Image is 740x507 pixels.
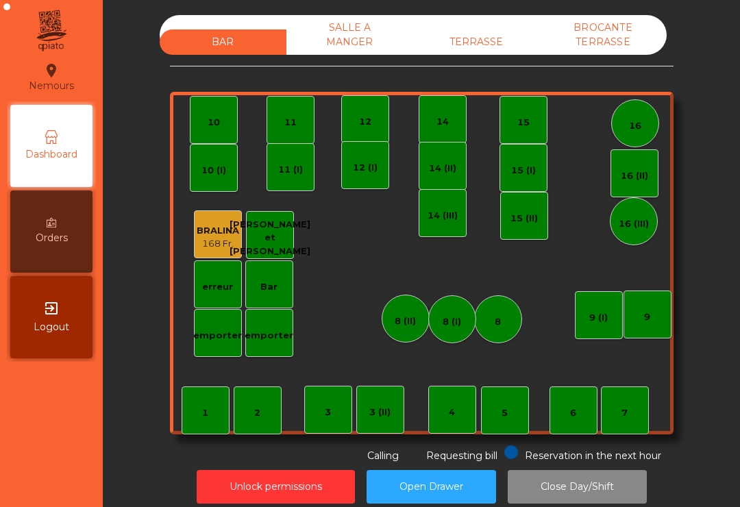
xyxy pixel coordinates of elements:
[160,29,286,55] div: BAR
[570,406,576,420] div: 6
[510,212,538,225] div: 15 (II)
[202,406,208,420] div: 1
[511,164,536,177] div: 15 (I)
[25,147,77,162] span: Dashboard
[286,15,413,55] div: SALLE A MANGER
[629,119,641,133] div: 16
[278,163,303,177] div: 11 (I)
[621,406,628,420] div: 7
[34,7,68,55] img: qpiato
[193,329,242,343] div: emporter
[508,470,647,504] button: Close Day/Shift
[353,161,378,175] div: 12 (I)
[197,224,239,238] div: BRALINA
[34,320,69,334] span: Logout
[369,406,391,419] div: 3 (II)
[208,116,220,129] div: 10
[426,449,497,462] span: Requesting bill
[43,300,60,317] i: exit_to_app
[413,29,540,55] div: TERRASSE
[443,315,461,329] div: 8 (I)
[29,60,74,95] div: Nemours
[525,449,661,462] span: Reservation in the next hour
[395,314,416,328] div: 8 (II)
[429,162,456,175] div: 14 (II)
[517,116,530,129] div: 15
[502,406,508,420] div: 5
[621,169,648,183] div: 16 (II)
[367,470,496,504] button: Open Drawer
[495,315,501,329] div: 8
[428,209,458,223] div: 14 (III)
[36,231,68,245] span: Orders
[436,115,449,129] div: 14
[202,280,233,294] div: erreur
[43,62,60,79] i: location_on
[359,115,371,129] div: 12
[245,329,293,343] div: emporter
[230,218,310,258] div: [PERSON_NAME] et [PERSON_NAME]
[197,470,355,504] button: Unlock permissions
[449,406,455,419] div: 4
[197,237,239,251] div: 168 Fr.
[367,449,399,462] span: Calling
[540,15,667,55] div: BROCANTE TERRASSE
[201,164,226,177] div: 10 (I)
[284,116,297,129] div: 11
[254,406,260,420] div: 2
[619,217,649,231] div: 16 (III)
[644,310,650,324] div: 9
[325,406,331,419] div: 3
[260,280,277,294] div: Bar
[589,311,608,325] div: 9 (I)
